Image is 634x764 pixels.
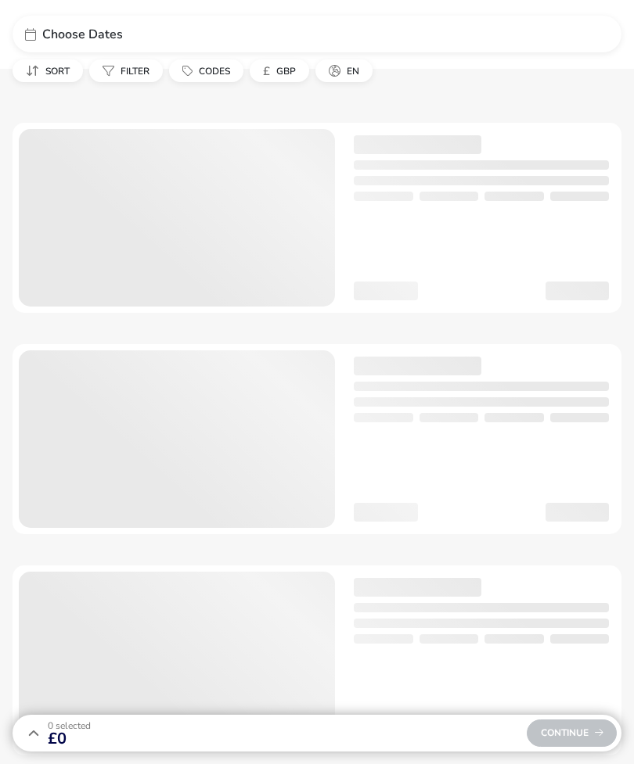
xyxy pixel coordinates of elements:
[315,59,373,82] button: en
[169,59,250,82] naf-pibe-menu-bar-item: Codes
[199,65,230,77] span: Codes
[276,65,296,77] span: GBP
[541,728,603,738] span: Continue
[121,65,149,77] span: Filter
[48,731,91,747] span: £0
[13,59,83,82] button: Sort
[250,59,309,82] button: £GBP
[13,16,621,52] div: Choose Dates
[169,59,243,82] button: Codes
[89,59,169,82] naf-pibe-menu-bar-item: Filter
[48,719,91,732] span: 0 Selected
[89,59,163,82] button: Filter
[250,59,315,82] naf-pibe-menu-bar-item: £GBP
[347,65,359,77] span: en
[315,59,379,82] naf-pibe-menu-bar-item: en
[42,28,123,41] span: Choose Dates
[527,719,617,747] div: Continue
[263,63,270,79] i: £
[13,59,89,82] naf-pibe-menu-bar-item: Sort
[45,65,70,77] span: Sort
